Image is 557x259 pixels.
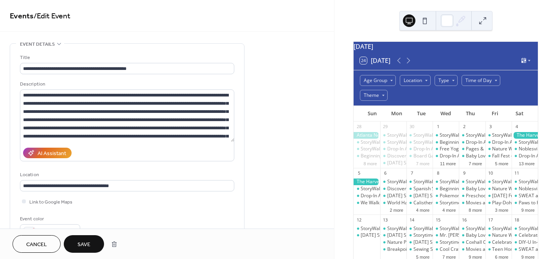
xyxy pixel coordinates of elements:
div: Atlanta New Earth Festival [354,132,380,139]
div: StoryWalk - Prather Park Carmel [354,139,380,146]
div: 8 [435,170,441,176]
div: 9 [461,170,467,176]
div: Calisthenics and Core - Prather Park [406,200,433,206]
button: Cancel [13,235,61,253]
div: Coxhall Children's Garden Tour [466,239,534,246]
div: StoryWalk - [GEOGRAPHIC_DATA] Fishers [413,139,503,146]
div: Noblesville Farmers Market - Federal Hill Commons [512,186,538,192]
div: Beginning Bird Hike - Strawtown Koteewi Park [433,139,459,146]
div: 1 [435,124,441,130]
div: World Habitat Day Tree Planting 2025 [387,200,469,206]
div: Pokemon Trading Hour - [GEOGRAPHIC_DATA] [440,193,541,199]
div: Beginning Bird Hike - [GEOGRAPHIC_DATA] [361,153,455,159]
div: Drop-In Activity: Wire Sculptures - Fishers Library [354,193,380,199]
div: StoryWalk - Prather Park Carmel [433,225,459,232]
div: [DATE] Story Time - [GEOGRAPHIC_DATA] [413,239,505,246]
div: Baby Love Story Time - Westfield Library [459,153,485,159]
div: [DATE] Story Time - [GEOGRAPHIC_DATA] [413,193,505,199]
div: Fri [483,106,507,121]
div: Noblesville Farmers Market - Federal Hill Commons [512,146,538,152]
div: Drop-In Activity: Wire Sculptures - Fishers Library [485,139,512,146]
div: 2 [461,124,467,130]
div: 3 [488,124,494,130]
div: 7 [409,170,415,176]
div: Mon [385,106,409,121]
button: 8 more [465,206,485,213]
div: Drop-In Activity: Wire Sculptures - Fishers Library [512,153,538,159]
div: Fall Fest - Main Street Noblesville [485,153,512,159]
div: StoryWalk - [PERSON_NAME][GEOGRAPHIC_DATA] [440,132,550,139]
div: Sunday Stories Ages 2 and up - Noblesville Library [354,232,380,239]
div: Sun [360,106,385,121]
div: 4 [514,124,520,130]
span: / Edit Event [34,9,70,24]
div: StoryWalk - [PERSON_NAME][GEOGRAPHIC_DATA] [440,179,550,185]
div: Beginning Bird Hike - Cool Creek Nature Center [433,186,459,192]
div: Drop-In Activity: Wire Sculptures - [GEOGRAPHIC_DATA] [387,146,508,152]
div: SWEAT at The Yard Outdoor Pilates - Fishers District [512,246,538,253]
div: World Habitat Day Tree Planting 2025 [380,200,406,206]
div: Storytime - Chapter Book Lounge [440,200,512,206]
div: Monday Story Time - Westfield Library [380,232,406,239]
div: StoryWalk - Prather Park Carmel [459,179,485,185]
div: Movies at Midtown - Midtown Plaza Carmel [459,246,485,253]
div: 30 [409,124,415,130]
div: The Harvest Moon Festival - Main Street Sheridan [512,132,538,139]
button: 7 more [465,160,485,166]
div: Friday Funday - Westfield Library [485,193,512,199]
div: Beginning Bird Hike - Cool Creek Nature Center [354,153,380,159]
div: [DATE] Story Time - [GEOGRAPHIC_DATA] [387,232,478,239]
div: Sat [507,106,532,121]
div: 16 [461,217,467,223]
div: [DATE] Story Time - [GEOGRAPHIC_DATA] [387,193,478,199]
div: Baby Love Story Time - Westfield Library [459,186,485,192]
div: Discovery Time - Sheridan Library [380,186,406,192]
div: StoryWalk - Prather Park Carmel [433,179,459,185]
div: 13 [383,217,388,223]
div: StoryWalk - [PERSON_NAME][GEOGRAPHIC_DATA] [387,225,497,232]
div: Mr. Dan the Music Man - Fishers Library [433,232,459,239]
div: Coxhall Children's Garden Tour [459,239,485,246]
a: Events [10,9,34,24]
div: Breakpoint - Fishers Library [380,246,406,253]
div: [DATE] Stories Ages [DEMOGRAPHIC_DATA] and up - [GEOGRAPHIC_DATA] [361,232,525,239]
span: Save [77,241,90,249]
div: We Walk Indy - [PERSON_NAME] [361,200,430,206]
div: StoryWalk - [PERSON_NAME][GEOGRAPHIC_DATA] [387,132,497,139]
div: Location [20,171,233,179]
span: Event details [20,40,55,48]
div: Drop-In Activity: Wire Sculptures - [GEOGRAPHIC_DATA] [413,146,535,152]
div: StoryWalk - [PERSON_NAME][GEOGRAPHIC_DATA] [361,186,471,192]
div: Title [20,54,233,62]
div: Celebrate Diwali: Festival of Lights - Carmel Library [485,239,512,246]
div: Nature Preschool Explorers - Cool Creek Nature Center [380,239,406,246]
button: 13 more [516,160,538,166]
div: 10 [488,170,494,176]
div: StoryWalk - Prather Park Carmel [406,179,433,185]
div: Nature Preschool Explorers - [GEOGRAPHIC_DATA] [387,239,498,246]
div: [DATE] [354,42,538,51]
div: StoryWalk - Prather Park Carmel [512,179,538,185]
div: StoryWalk - Prather Park Carmel [459,225,485,232]
div: Movies at Midtown - Midtown Plaza Carmel [459,200,485,206]
div: 6 [383,170,388,176]
div: Nature Walks - Grand Junction Plaza [485,146,512,152]
div: StoryWalk - Prather Park Carmel [512,225,538,232]
div: StoryWalk - Prather Park Carmel [433,132,459,139]
div: StoryWalk - Prather Park Carmel [354,186,380,192]
div: Free Yoga Wednesdays - Flat Fork Creek Park Fishers [433,146,459,152]
div: Storytime - Chapter Book Lounge [440,239,512,246]
div: Cool Crafting Club Grades 1-5 - Noblesville Library [433,246,459,253]
div: StoryWalk - [PERSON_NAME][GEOGRAPHIC_DATA] [361,225,471,232]
div: Teen Homeschool Art Club - Carmel Library [485,246,512,253]
div: Pokemon Trading Hour - Carmel Library [433,193,459,199]
div: StoryWalk - [PERSON_NAME][GEOGRAPHIC_DATA] [413,225,523,232]
div: Monday Story Time - Westfield Library [380,160,406,166]
div: Spanish Story Time - Westfield Library [406,186,433,192]
button: Save [64,235,104,253]
div: StoryWalk - Cumberland Park Fishers [354,146,380,152]
div: Paws to Read - Westfield Library [512,200,538,206]
div: Thu [458,106,483,121]
div: StoryWalk - Prather Park Carmel [354,225,380,232]
div: SWEAT at The Yard Outdoor Pilates - Fishers District [512,193,538,199]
